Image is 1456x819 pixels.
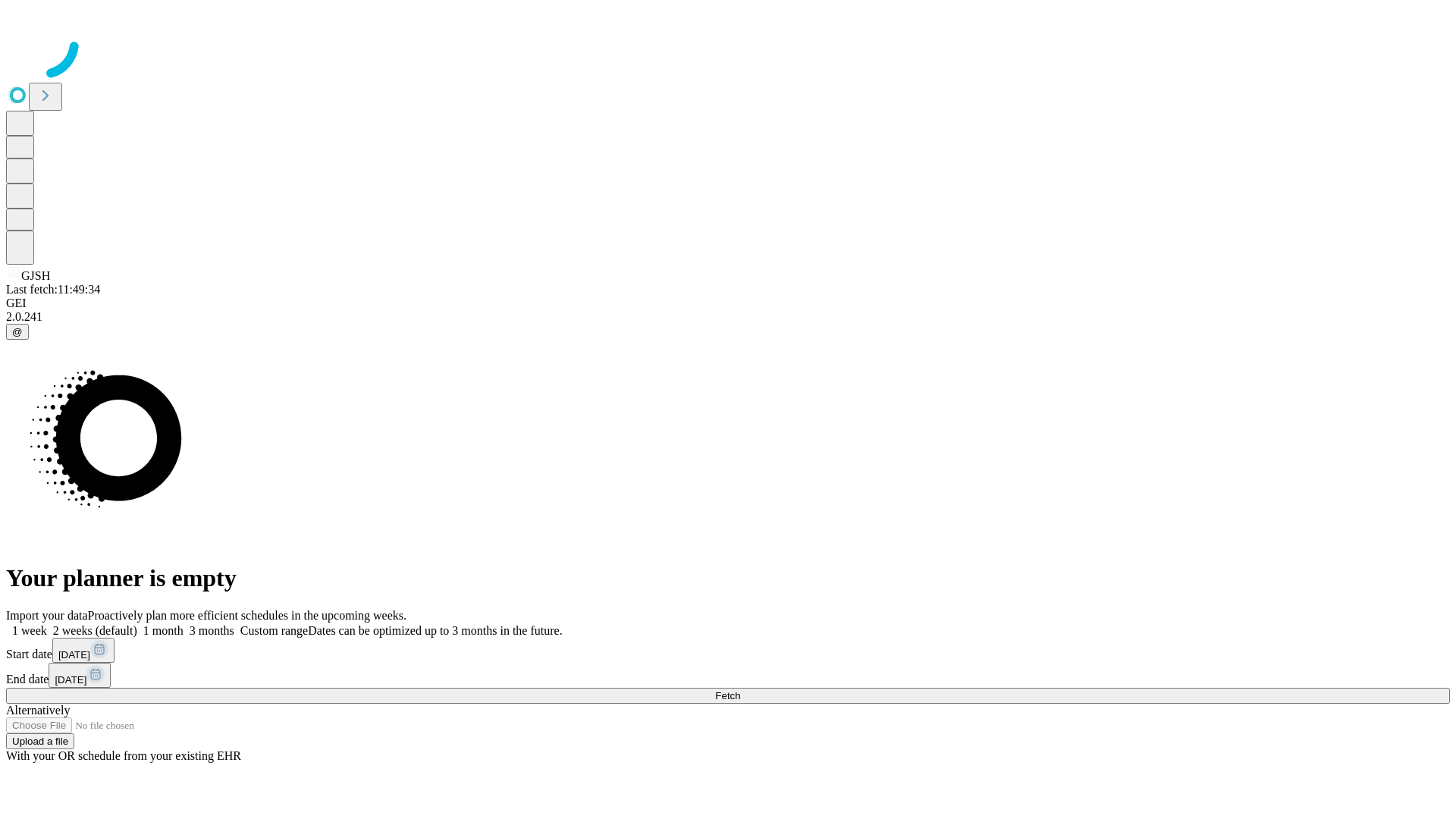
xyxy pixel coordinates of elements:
[88,609,406,622] span: Proactively plan more efficient schedules in the upcoming weeks.
[6,733,74,749] button: Upload a file
[6,663,1450,688] div: End date
[6,283,100,296] span: Last fetch: 11:49:34
[6,564,1450,592] h1: Your planner is empty
[6,609,88,622] span: Import your data
[58,649,90,661] span: [DATE]
[715,690,740,701] span: Fetch
[6,704,70,717] span: Alternatively
[6,688,1450,704] button: Fetch
[21,269,50,282] span: GJSH
[49,663,111,688] button: [DATE]
[190,624,234,637] span: 3 months
[6,749,241,762] span: With your OR schedule from your existing EHR
[53,624,137,637] span: 2 weeks (default)
[240,624,308,637] span: Custom range
[6,297,1450,310] div: GEI
[55,674,86,686] span: [DATE]
[12,624,47,637] span: 1 week
[6,638,1450,663] div: Start date
[12,326,23,337] span: @
[6,310,1450,324] div: 2.0.241
[308,624,562,637] span: Dates can be optimized up to 3 months in the future.
[6,324,29,340] button: @
[52,638,115,663] button: [DATE]
[143,624,184,637] span: 1 month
